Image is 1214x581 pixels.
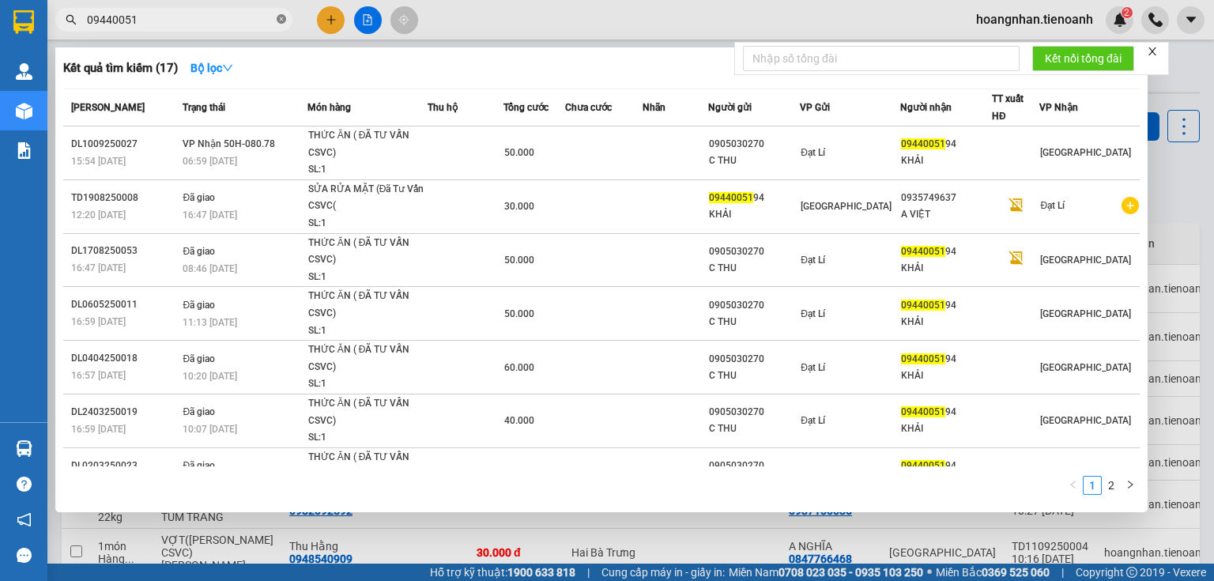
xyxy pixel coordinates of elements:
[504,147,534,158] span: 50.000
[183,156,237,167] span: 06:59 [DATE]
[743,46,1020,71] input: Nhập số tổng đài
[901,353,945,364] span: 09440051
[709,192,753,203] span: 09440051
[1122,197,1139,214] span: plus-circle
[87,11,273,28] input: Tìm tên, số ĐT hoặc mã đơn
[992,93,1024,122] span: TT xuất HĐ
[308,161,427,179] div: SL: 1
[277,14,286,24] span: close-circle
[183,460,215,471] span: Đã giao
[1040,415,1131,426] span: [GEOGRAPHIC_DATA]
[308,323,427,340] div: SL: 1
[183,353,215,364] span: Đã giao
[709,421,799,437] div: C THU
[178,55,246,81] button: Bộ lọcdown
[709,368,799,384] div: C THU
[66,14,77,25] span: search
[1102,476,1121,495] li: 2
[900,102,952,113] span: Người nhận
[71,209,126,221] span: 12:20 [DATE]
[503,102,549,113] span: Tổng cước
[901,458,991,474] div: 94
[801,362,825,373] span: Đạt Lí
[1040,200,1065,211] span: Đạt Lí
[709,458,799,474] div: 0905030270
[183,138,275,149] span: VP Nhận 50H-080.78
[801,308,825,319] span: Đạt Lí
[801,255,825,266] span: Đạt Lí
[308,215,427,232] div: SL: 1
[800,102,830,113] span: VP Gửi
[71,243,178,259] div: DL1708250053
[801,415,825,426] span: Đạt Lí
[504,415,534,426] span: 40.000
[709,136,799,153] div: 0905030270
[183,424,237,435] span: 10:07 [DATE]
[504,201,534,212] span: 30.000
[901,460,945,471] span: 09440051
[901,243,991,260] div: 94
[71,262,126,274] span: 16:47 [DATE]
[183,317,237,328] span: 11:13 [DATE]
[222,62,233,74] span: down
[901,138,945,149] span: 09440051
[1040,362,1131,373] span: [GEOGRAPHIC_DATA]
[901,153,991,169] div: KHẢI
[901,260,991,277] div: KHẢI
[901,206,991,223] div: A VIỆT
[307,102,351,113] span: Món hàng
[901,368,991,384] div: KHẢI
[17,548,32,563] span: message
[190,62,233,74] strong: Bộ lọc
[308,235,427,269] div: THỨC ĂN ( ĐÃ TƯ VẤN CSVC)
[308,127,427,161] div: THỨC ĂN ( ĐÃ TƯ VẤN CSVC)
[308,269,427,286] div: SL: 1
[504,362,534,373] span: 60.000
[801,201,892,212] span: [GEOGRAPHIC_DATA]
[17,512,32,527] span: notification
[71,156,126,167] span: 15:54 [DATE]
[1147,46,1158,57] span: close
[504,308,534,319] span: 50.000
[801,147,825,158] span: Đạt Lí
[1121,476,1140,495] button: right
[901,351,991,368] div: 94
[16,440,32,457] img: warehouse-icon
[709,190,799,206] div: 94
[1103,477,1120,494] a: 2
[71,424,126,435] span: 16:59 [DATE]
[308,288,427,322] div: THỨC ĂN ( ĐÃ TƯ VẤN CSVC)
[709,153,799,169] div: C THU
[16,63,32,80] img: warehouse-icon
[71,316,126,327] span: 16:59 [DATE]
[1121,476,1140,495] li: Next Page
[71,296,178,313] div: DL0605250011
[308,395,427,429] div: THỨC ĂN ( ĐÃ TƯ VẤN CSVC)
[308,181,427,215] div: SỬA RỬA MẶT (Đã Tư Vấn CSVC(
[1039,102,1078,113] span: VP Nhận
[71,190,178,206] div: TD1908250008
[71,458,178,474] div: DL0203250023
[183,246,215,257] span: Đã giao
[183,371,237,382] span: 10:20 [DATE]
[709,243,799,260] div: 0905030270
[277,13,286,28] span: close-circle
[1040,255,1131,266] span: [GEOGRAPHIC_DATA]
[183,263,237,274] span: 08:46 [DATE]
[1069,480,1078,489] span: left
[901,406,945,417] span: 09440051
[709,297,799,314] div: 0905030270
[1083,476,1102,495] li: 1
[13,10,34,34] img: logo-vxr
[901,421,991,437] div: KHẢI
[71,350,178,367] div: DL0404250018
[308,449,427,483] div: THỨC ĂN ( ĐÃ TƯ VẤN CSVC)
[16,142,32,159] img: solution-icon
[16,103,32,119] img: warehouse-icon
[504,255,534,266] span: 50.000
[1064,476,1083,495] li: Previous Page
[901,300,945,311] span: 09440051
[71,404,178,421] div: DL2403250019
[1064,476,1083,495] button: left
[1040,308,1131,319] span: [GEOGRAPHIC_DATA]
